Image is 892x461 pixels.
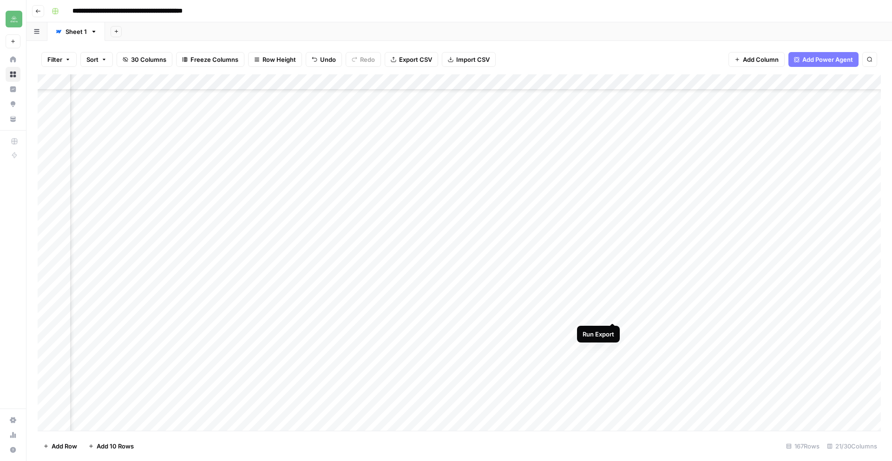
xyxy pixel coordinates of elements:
[97,441,134,451] span: Add 10 Rows
[385,52,438,67] button: Export CSV
[743,55,779,64] span: Add Column
[6,413,20,428] a: Settings
[190,55,238,64] span: Freeze Columns
[728,52,785,67] button: Add Column
[38,439,83,454] button: Add Row
[399,55,432,64] span: Export CSV
[6,442,20,457] button: Help + Support
[131,55,166,64] span: 30 Columns
[6,52,20,67] a: Home
[6,67,20,82] a: Browse
[306,52,342,67] button: Undo
[6,82,20,97] a: Insights
[802,55,853,64] span: Add Power Agent
[6,7,20,31] button: Workspace: Distru
[6,112,20,126] a: Your Data
[320,55,336,64] span: Undo
[176,52,244,67] button: Freeze Columns
[442,52,496,67] button: Import CSV
[782,439,823,454] div: 167 Rows
[52,441,77,451] span: Add Row
[47,55,62,64] span: Filter
[583,329,614,339] div: Run Export
[346,52,381,67] button: Redo
[6,428,20,442] a: Usage
[6,11,22,27] img: Distru Logo
[41,52,77,67] button: Filter
[6,97,20,112] a: Opportunities
[262,55,296,64] span: Row Height
[66,27,87,36] div: Sheet 1
[788,52,859,67] button: Add Power Agent
[47,22,105,41] a: Sheet 1
[83,439,139,454] button: Add 10 Rows
[823,439,881,454] div: 21/30 Columns
[117,52,172,67] button: 30 Columns
[86,55,98,64] span: Sort
[248,52,302,67] button: Row Height
[80,52,113,67] button: Sort
[456,55,490,64] span: Import CSV
[360,55,375,64] span: Redo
